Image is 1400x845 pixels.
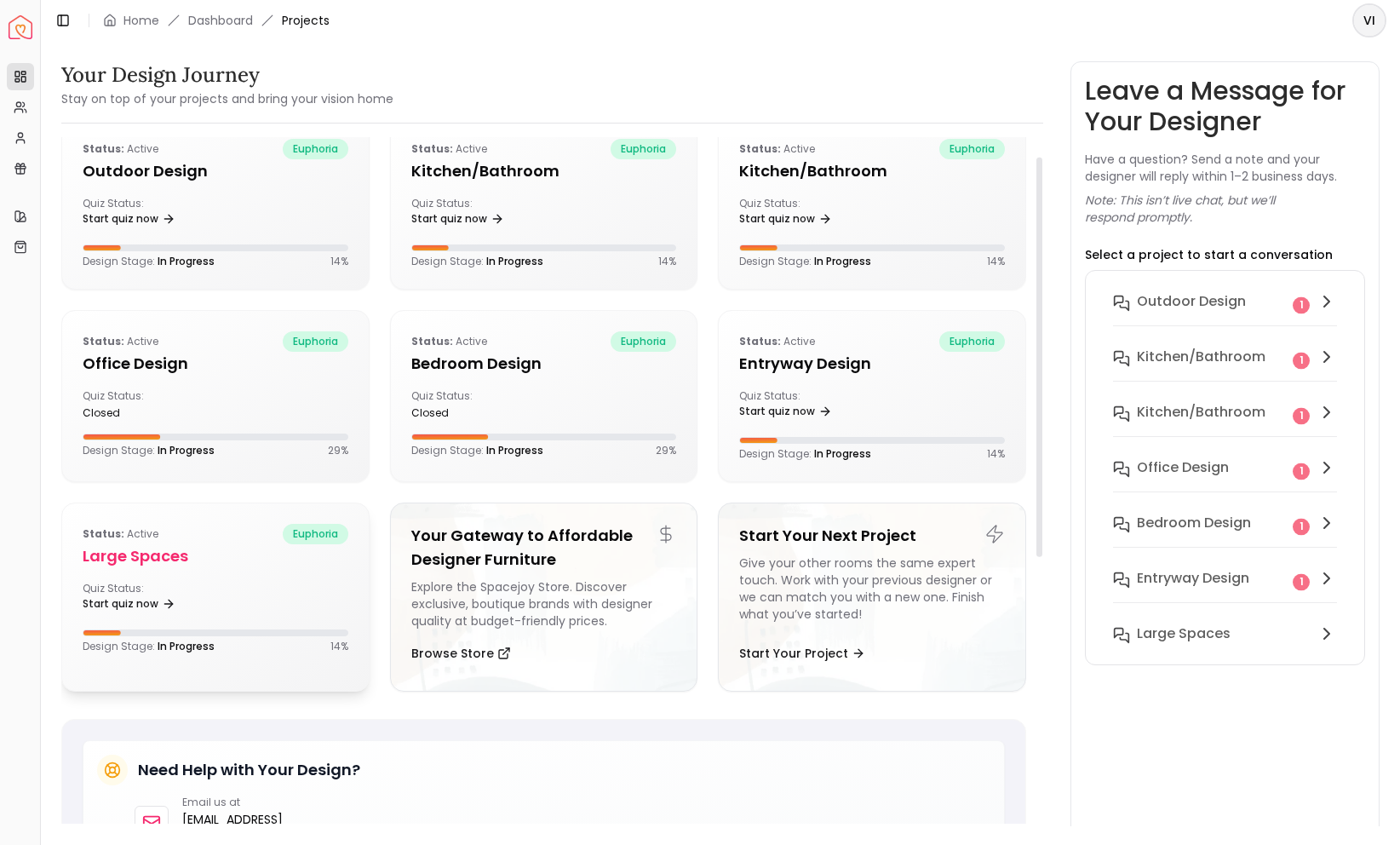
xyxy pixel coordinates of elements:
[158,254,215,268] span: In Progress
[283,524,348,544] span: euphoria
[182,796,328,809] p: Email us at
[411,352,677,376] h5: Bedroom design
[83,444,215,457] p: Design Stage:
[1085,151,1365,185] p: Have a question? Send a note and your designer will reply within 1–2 business days.
[1137,347,1265,367] h6: Kitchen/Bathroom
[188,12,253,29] a: Dashboard
[61,90,393,107] small: Stay on top of your projects and bring your vision home
[83,582,209,616] div: Quiz Status:
[411,444,543,457] p: Design Stage:
[83,640,215,653] p: Design Stage:
[282,12,330,29] span: Projects
[1137,457,1229,478] h6: Office design
[1354,5,1385,36] span: VI
[83,526,124,541] b: Status:
[1085,246,1333,263] p: Select a project to start a conversation
[1352,3,1386,37] button: VI
[739,389,865,423] div: Quiz Status:
[739,400,832,423] a: Start quiz now
[739,141,781,156] b: Status:
[739,197,865,231] div: Quiz Status:
[739,352,1005,376] h5: entryway design
[1085,192,1365,226] p: Note: This isn’t live chat, but we’ll respond promptly.
[739,255,871,268] p: Design Stage:
[739,636,865,670] button: Start Your Project
[411,197,537,231] div: Quiz Status:
[283,139,348,159] span: euphoria
[411,578,677,629] div: Explore the Spacejoy Store. Discover exclusive, boutique brands with designer quality at budget-f...
[411,139,487,159] p: active
[739,334,781,348] b: Status:
[411,141,453,156] b: Status:
[1293,463,1310,480] div: 1
[739,159,1005,183] h5: Kitchen/Bathroom
[1085,76,1365,137] h3: Leave a Message for Your Designer
[411,255,543,268] p: Design Stage:
[83,406,209,420] div: closed
[739,139,815,159] p: active
[987,447,1005,461] p: 14 %
[83,524,158,544] p: active
[739,555,1005,629] div: Give your other rooms the same expert touch. Work with your previous designer or we can match you...
[411,159,677,183] h5: Kitchen/Bathroom
[83,255,215,268] p: Design Stage:
[390,503,698,692] a: Your Gateway to Affordable Designer FurnitureExplore the Spacejoy Store. Discover exclusive, bout...
[61,61,393,89] h3: Your Design Journey
[1137,402,1265,422] h6: Kitchen/Bathroom
[611,331,676,352] span: euphoria
[739,207,832,231] a: Start quiz now
[939,139,1005,159] span: euphoria
[1099,506,1351,561] button: Bedroom design1
[1099,395,1351,451] button: Kitchen/Bathroom1
[1099,561,1351,617] button: entryway design1
[330,255,348,268] p: 14 %
[1293,352,1310,369] div: 1
[83,159,348,183] h5: Outdoor design
[103,12,330,29] nav: breadcrumb
[1293,407,1310,424] div: 1
[987,255,1005,268] p: 14 %
[83,141,124,156] b: Status:
[83,352,348,376] h5: Office design
[739,331,815,352] p: active
[658,255,676,268] p: 14 %
[486,443,543,457] span: In Progress
[158,443,215,457] span: In Progress
[814,446,871,461] span: In Progress
[83,207,175,231] a: Start quiz now
[411,389,537,420] div: Quiz Status:
[411,207,504,231] a: Start quiz now
[1137,513,1251,533] h6: Bedroom design
[411,406,537,420] div: closed
[656,444,676,457] p: 29 %
[283,331,348,352] span: euphoria
[83,592,175,616] a: Start quiz now
[411,334,453,348] b: Status:
[939,331,1005,352] span: euphoria
[1099,451,1351,506] button: Office design1
[158,639,215,653] span: In Progress
[814,254,871,268] span: In Progress
[83,544,348,568] h5: Large Spaces
[9,15,32,39] img: Spacejoy Logo
[1099,285,1351,340] button: Outdoor design1
[1099,340,1351,395] button: Kitchen/Bathroom1
[83,331,158,352] p: active
[411,524,677,572] h5: Your Gateway to Affordable Designer Furniture
[1293,296,1310,313] div: 1
[138,758,360,782] h5: Need Help with Your Design?
[739,524,1005,548] h5: Start Your Next Project
[83,197,209,231] div: Quiz Status:
[1137,291,1246,312] h6: Outdoor design
[83,389,209,420] div: Quiz Status:
[330,640,348,653] p: 14 %
[486,254,543,268] span: In Progress
[123,12,159,29] a: Home
[83,334,124,348] b: Status:
[411,636,511,670] button: Browse Store
[611,139,676,159] span: euphoria
[1293,573,1310,590] div: 1
[1137,568,1249,589] h6: entryway design
[411,331,487,352] p: active
[9,15,32,39] a: Spacejoy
